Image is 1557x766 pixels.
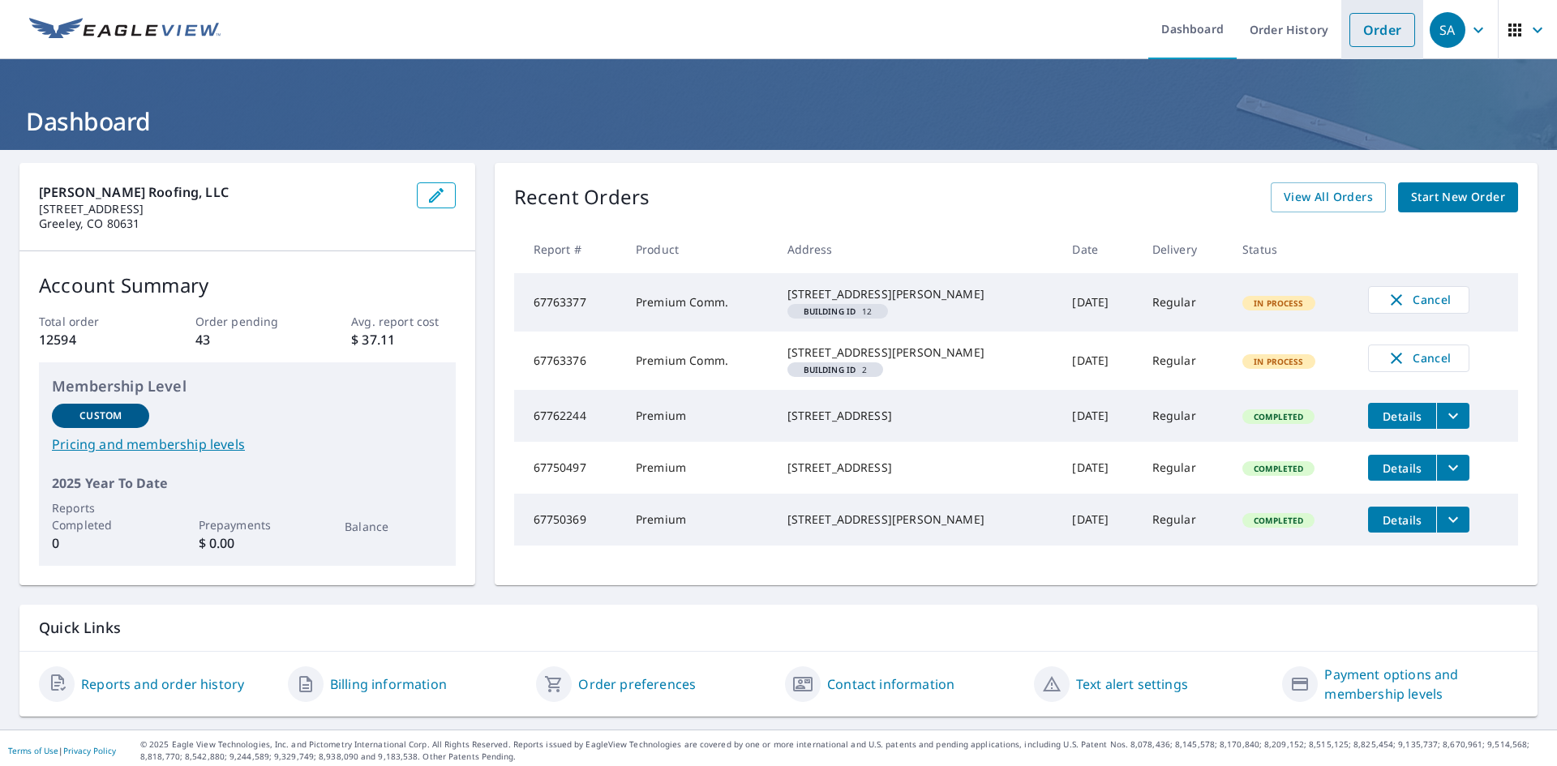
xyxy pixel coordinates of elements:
[623,390,774,442] td: Premium
[39,182,404,202] p: [PERSON_NAME] Roofing, LLC
[514,494,623,546] td: 67750369
[623,273,774,332] td: Premium Comm.
[52,434,443,454] a: Pricing and membership levels
[1059,273,1139,332] td: [DATE]
[1139,225,1229,273] th: Delivery
[1368,403,1436,429] button: detailsBtn-67762244
[794,366,877,374] span: 2
[1284,187,1373,208] span: View All Orders
[787,408,1047,424] div: [STREET_ADDRESS]
[39,313,143,330] p: Total order
[1076,674,1188,694] a: Text alert settings
[804,366,856,374] em: Building ID
[794,307,882,315] span: 12
[787,344,1047,361] div: [STREET_ADDRESS][PERSON_NAME]
[1059,332,1139,390] td: [DATE]
[787,460,1047,476] div: [STREET_ADDRESS]
[1385,349,1452,368] span: Cancel
[52,473,443,493] p: 2025 Year To Date
[804,307,856,315] em: Building ID
[1139,442,1229,494] td: Regular
[195,313,299,330] p: Order pending
[29,18,221,42] img: EV Logo
[39,202,404,216] p: [STREET_ADDRESS]
[514,332,623,390] td: 67763376
[81,674,244,694] a: Reports and order history
[514,442,623,494] td: 67750497
[39,330,143,349] p: 12594
[140,738,1549,763] p: © 2025 Eagle View Technologies, Inc. and Pictometry International Corp. All Rights Reserved. Repo...
[8,746,116,755] p: |
[1436,403,1469,429] button: filesDropdownBtn-67762244
[578,674,696,694] a: Order preferences
[1398,182,1518,212] a: Start New Order
[1368,507,1436,533] button: detailsBtn-67750369
[19,105,1538,138] h1: Dashboard
[1430,12,1465,48] div: SA
[1229,225,1355,273] th: Status
[39,271,456,300] p: Account Summary
[623,442,774,494] td: Premium
[623,225,774,273] th: Product
[623,494,774,546] td: Premium
[514,273,623,332] td: 67763377
[39,216,404,231] p: Greeley, CO 80631
[1139,273,1229,332] td: Regular
[1244,297,1314,309] span: In Process
[52,375,443,397] p: Membership Level
[351,330,455,349] p: $ 37.11
[1411,187,1505,208] span: Start New Order
[514,182,650,212] p: Recent Orders
[1244,411,1313,422] span: Completed
[1059,442,1139,494] td: [DATE]
[52,499,149,533] p: Reports Completed
[1324,665,1518,704] a: Payment options and membership levels
[1378,460,1426,476] span: Details
[1139,390,1229,442] td: Regular
[1139,332,1229,390] td: Regular
[1385,290,1452,310] span: Cancel
[1368,286,1469,314] button: Cancel
[1244,463,1313,474] span: Completed
[351,313,455,330] p: Avg. report cost
[1271,182,1386,212] a: View All Orders
[79,409,122,423] p: Custom
[1059,390,1139,442] td: [DATE]
[1059,225,1139,273] th: Date
[787,286,1047,302] div: [STREET_ADDRESS][PERSON_NAME]
[623,332,774,390] td: Premium Comm.
[63,745,116,756] a: Privacy Policy
[1436,455,1469,481] button: filesDropdownBtn-67750497
[1378,409,1426,424] span: Details
[827,674,954,694] a: Contact information
[330,674,447,694] a: Billing information
[1244,515,1313,526] span: Completed
[1349,13,1415,47] a: Order
[514,390,623,442] td: 67762244
[345,518,442,535] p: Balance
[774,225,1060,273] th: Address
[1059,494,1139,546] td: [DATE]
[514,225,623,273] th: Report #
[787,511,1047,528] div: [STREET_ADDRESS][PERSON_NAME]
[1244,356,1314,367] span: In Process
[1368,455,1436,481] button: detailsBtn-67750497
[39,618,1518,638] p: Quick Links
[195,330,299,349] p: 43
[1378,512,1426,528] span: Details
[1368,344,1469,372] button: Cancel
[8,745,58,756] a: Terms of Use
[1436,507,1469,533] button: filesDropdownBtn-67750369
[199,533,296,553] p: $ 0.00
[1139,494,1229,546] td: Regular
[199,516,296,533] p: Prepayments
[52,533,149,553] p: 0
